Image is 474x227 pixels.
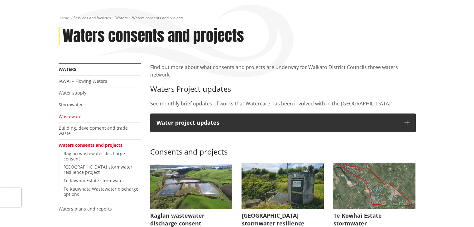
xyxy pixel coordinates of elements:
nav: breadcrumb [59,16,416,21]
div: Water project updates [156,120,398,126]
p: See monthly brief updates of works that Watercare has been involved with in the [GEOGRAPHIC_DATA]! [150,100,416,107]
p: Find out more about what consents and projects are underway for Waikato District Councils three w... [150,63,416,78]
a: Te Kowhai Estate stormwater [64,178,124,183]
img: Te Kowhai Estate stormwater [333,163,415,209]
a: Home [59,15,69,21]
a: Waters [59,66,76,72]
img: Raglan wastewater treatment plant [150,163,232,209]
a: Water supply [59,90,86,96]
a: IAWAI – Flowing Waters [59,78,107,84]
a: Wastewater [59,113,83,119]
a: Waters [115,15,128,21]
a: Waters consents and projects [59,142,122,148]
h3: Waters Project updates [150,85,416,94]
a: Waters plans and reports [59,206,112,212]
button: Water project updates [150,113,416,132]
iframe: Messenger Launcher [445,201,468,223]
a: Building, development and trade waste [59,125,128,136]
a: Raglan wastewater discharge consent [64,151,125,162]
h3: Consents and projects [150,138,416,156]
a: [GEOGRAPHIC_DATA] stormwater resilience project [64,164,132,175]
h1: Waters consents and projects [63,27,244,45]
img: 20231213_161422 [242,163,324,209]
a: Te Kauwhata Wastewater discharge options [64,186,138,197]
a: Services and facilities [74,15,111,21]
a: Stormwater [59,102,83,108]
span: Waters consents and projects [132,15,184,21]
